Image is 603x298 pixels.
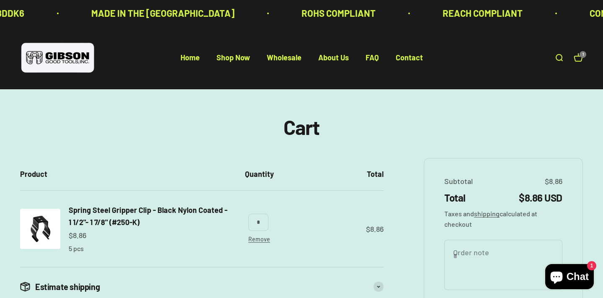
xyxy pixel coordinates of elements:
[69,205,227,227] span: Spring Steel Gripper Clip - Black Nylon Coated - 1 1/2"- 1 7/8" (#250-K)
[474,210,500,218] a: shipping
[216,53,250,62] a: Shop Now
[543,264,596,291] inbox-online-store-chat: Shopify online store chat
[69,243,84,254] p: 5 pcs
[444,208,562,230] span: Taxes and calculated at checkout
[20,209,60,249] img: Gripper clip, made & shipped from the USA!
[519,191,562,205] span: $8.86 USD
[248,214,268,231] input: Change quantity
[580,51,586,58] cart-count: 1
[396,53,423,62] a: Contact
[248,236,270,243] a: Remove
[545,175,562,187] span: $8.86
[301,6,376,21] p: ROHS COMPLIANT
[267,53,301,62] a: Wholesale
[69,204,232,228] a: Spring Steel Gripper Clip - Black Nylon Coated - 1 1/2"- 1 7/8" (#250-K)
[444,175,473,187] span: Subtotal
[283,116,320,138] h1: Cart
[180,53,200,62] a: Home
[281,191,384,267] td: $8.86
[20,158,238,190] th: Product
[238,158,281,190] th: Quantity
[69,229,86,241] sale-price: $8.86
[444,191,466,205] span: Total
[91,6,234,21] p: MADE IN THE [GEOGRAPHIC_DATA]
[318,53,349,62] a: About Us
[281,158,384,190] th: Total
[35,281,100,293] span: Estimate shipping
[443,6,523,21] p: REACH COMPLIANT
[366,53,379,62] a: FAQ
